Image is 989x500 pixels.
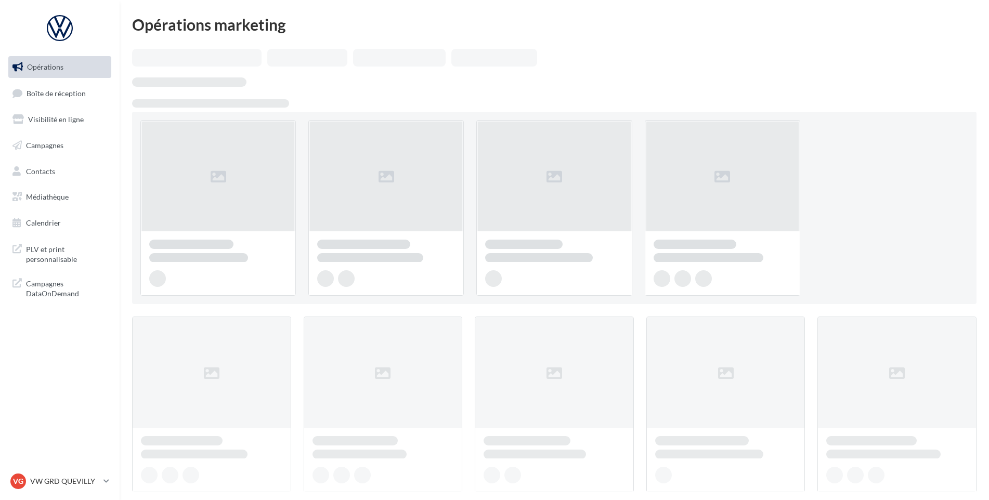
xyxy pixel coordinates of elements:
[27,88,86,97] span: Boîte de réception
[6,161,113,182] a: Contacts
[6,272,113,303] a: Campagnes DataOnDemand
[6,135,113,156] a: Campagnes
[6,56,113,78] a: Opérations
[26,166,55,175] span: Contacts
[6,82,113,104] a: Boîte de réception
[6,186,113,208] a: Médiathèque
[27,62,63,71] span: Opérations
[26,218,61,227] span: Calendrier
[30,476,99,486] p: VW GRD QUEVILLY
[26,242,107,265] span: PLV et print personnalisable
[8,471,111,491] a: VG VW GRD QUEVILLY
[26,277,107,299] span: Campagnes DataOnDemand
[132,17,977,32] div: Opérations marketing
[26,192,69,201] span: Médiathèque
[26,141,63,150] span: Campagnes
[6,238,113,269] a: PLV et print personnalisable
[6,109,113,130] a: Visibilité en ligne
[28,115,84,124] span: Visibilité en ligne
[6,212,113,234] a: Calendrier
[13,476,23,486] span: VG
